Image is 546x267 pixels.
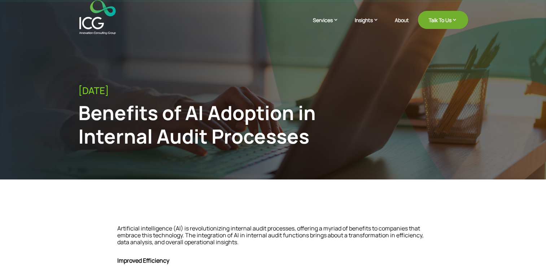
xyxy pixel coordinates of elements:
a: About [395,17,409,34]
p: Artificial intelligence (AI) is revolutionizing internal audit processes, offering a myriad of be... [117,225,429,252]
div: [DATE] [78,85,468,96]
a: Services [313,16,346,34]
div: Benefits of AI Adoption in Internal Audit Processes [78,101,379,148]
a: Insights [355,16,386,34]
strong: Improved Efficiency [117,257,169,264]
a: Talk To Us [418,11,468,29]
iframe: Chat Widget [510,232,546,267]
